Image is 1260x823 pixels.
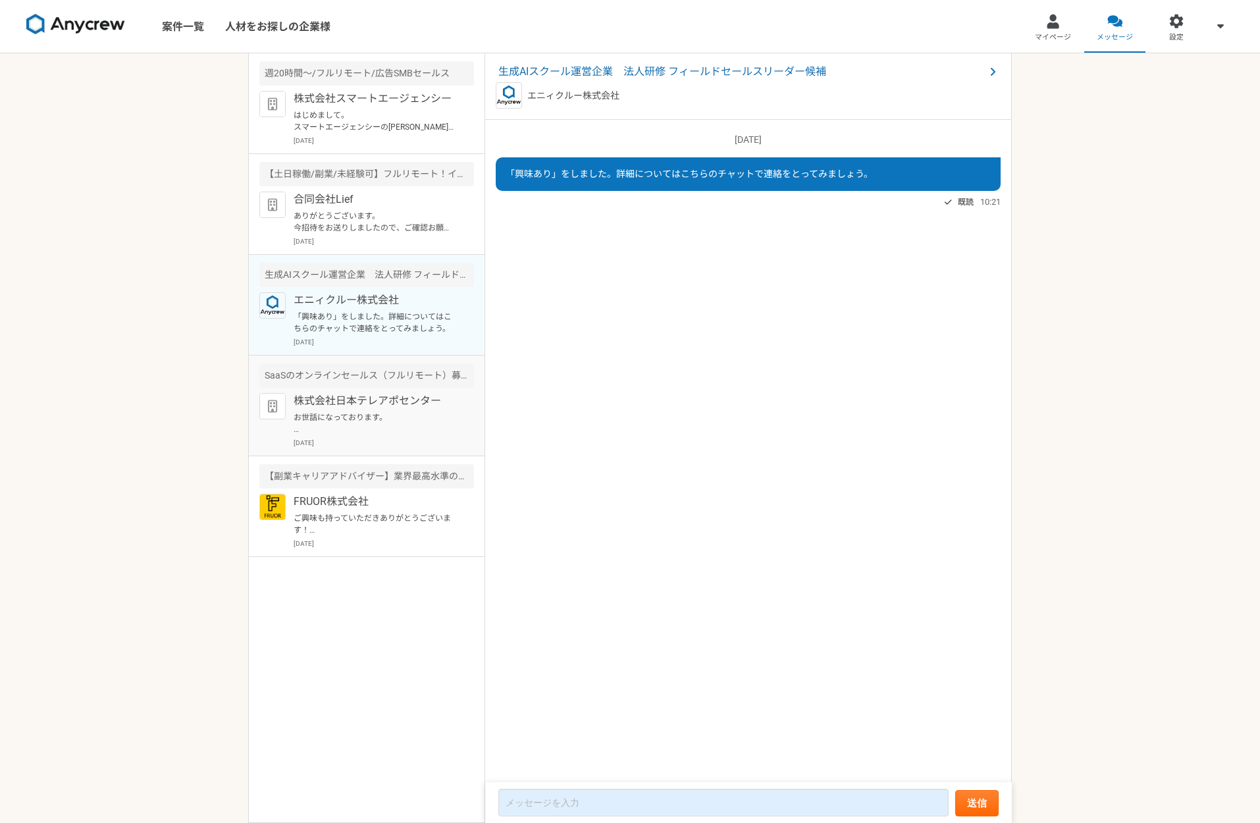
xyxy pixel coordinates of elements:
[294,337,474,347] p: [DATE]
[955,790,999,816] button: 送信
[259,192,286,218] img: default_org_logo-42cde973f59100197ec2c8e796e4974ac8490bb5b08a0eb061ff975e4574aa76.png
[294,91,456,107] p: 株式会社スマートエージェンシー
[1035,32,1071,43] span: マイページ
[496,82,522,109] img: logo_text_blue_01.png
[294,438,474,448] p: [DATE]
[294,236,474,246] p: [DATE]
[1097,32,1133,43] span: メッセージ
[294,539,474,548] p: [DATE]
[958,194,974,210] span: 既読
[294,393,456,409] p: 株式会社日本テレアポセンター
[259,494,286,520] img: FRUOR%E3%83%AD%E3%82%B3%E3%82%99.png
[259,393,286,419] img: default_org_logo-42cde973f59100197ec2c8e796e4974ac8490bb5b08a0eb061ff975e4574aa76.png
[294,494,456,510] p: FRUOR株式会社
[294,512,456,536] p: ご興味も持っていただきありがとうございます！ FRUOR株式会社の[PERSON_NAME]です。 ぜひ一度オンラインにて詳細のご説明がでできればと思っております。 〜〜〜〜〜〜〜〜〜〜〜〜〜〜...
[980,196,1001,208] span: 10:21
[294,411,456,435] p: お世話になっております。 プロフィール拝見してとても魅力的なご経歴で、 ぜひ一度、弊社面談をお願いできないでしょうか？ [URL][DOMAIN_NAME][DOMAIN_NAME] 当社ですが...
[259,61,474,86] div: 週20時間〜/フルリモート/広告SMBセールス
[527,89,619,103] p: エニィクルー株式会社
[259,162,474,186] div: 【土日稼働/副業/未経験可】フルリモート！インサイドセールス募集（長期案件）
[294,210,456,234] p: ありがとうございます。 今招待をお送りしましたので、ご確認お願い致します。
[26,14,125,35] img: 8DqYSo04kwAAAAASUVORK5CYII=
[294,311,456,334] p: 「興味あり」をしました。詳細についてはこちらのチャットで連絡をとってみましょう。
[294,136,474,146] p: [DATE]
[294,292,456,308] p: エニィクルー株式会社
[1169,32,1184,43] span: 設定
[506,169,873,179] span: 「興味あり」をしました。詳細についてはこちらのチャットで連絡をとってみましょう。
[259,263,474,287] div: 生成AIスクール運営企業 法人研修 フィールドセールスリーダー候補
[259,292,286,319] img: logo_text_blue_01.png
[498,64,985,80] span: 生成AIスクール運営企業 法人研修 フィールドセールスリーダー候補
[294,109,456,133] p: はじめまして。 スマートエージェンシーの[PERSON_NAME]と申します。 ◯様のプロフィールを拝見して、本案件でご活躍頂けるのではと思いご連絡を差し上げました。 案件ページの内容をご確認頂...
[294,192,456,207] p: 合同会社Lief
[259,464,474,489] div: 【副業キャリアアドバイザー】業界最高水準の報酬率で還元します！
[259,91,286,117] img: default_org_logo-42cde973f59100197ec2c8e796e4974ac8490bb5b08a0eb061ff975e4574aa76.png
[496,133,1001,147] p: [DATE]
[259,363,474,388] div: SaaSのオンラインセールス（フルリモート）募集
